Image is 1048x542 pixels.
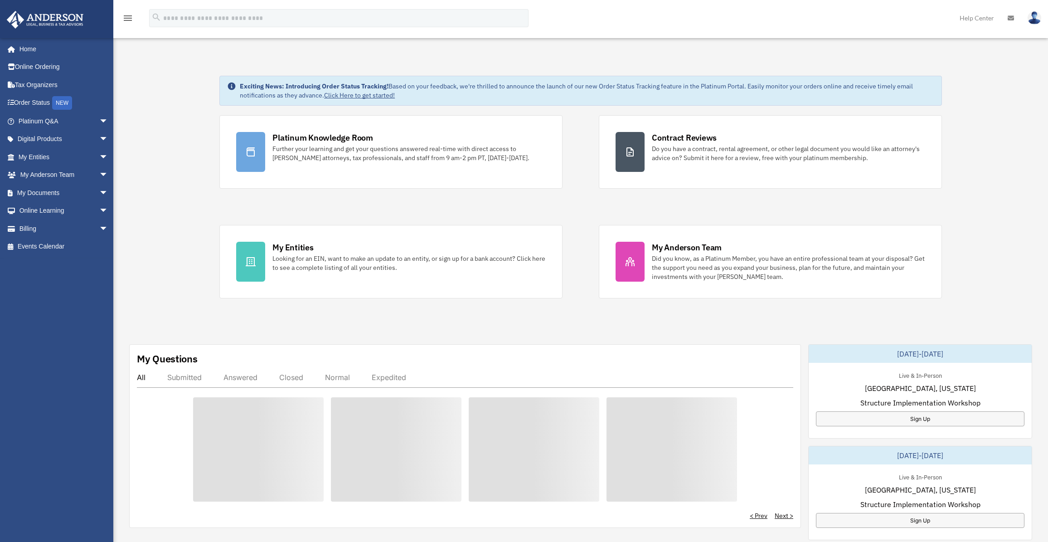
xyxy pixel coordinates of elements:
[775,511,793,520] a: Next >
[324,91,395,99] a: Click Here to get started!
[6,112,122,130] a: Platinum Q&Aarrow_drop_down
[809,446,1032,464] div: [DATE]-[DATE]
[652,132,717,143] div: Contract Reviews
[219,225,563,298] a: My Entities Looking for an EIN, want to make an update to an entity, or sign up for a bank accoun...
[652,144,925,162] div: Do you have a contract, rental agreement, or other legal document you would like an attorney's ad...
[652,242,722,253] div: My Anderson Team
[6,220,122,238] a: Billingarrow_drop_down
[279,373,303,382] div: Closed
[6,238,122,256] a: Events Calendar
[6,94,122,112] a: Order StatusNEW
[137,352,198,366] div: My Questions
[816,411,1024,426] a: Sign Up
[272,242,313,253] div: My Entities
[599,225,942,298] a: My Anderson Team Did you know, as a Platinum Member, you have an entire professional team at your...
[809,345,1032,363] div: [DATE]-[DATE]
[6,130,122,148] a: Digital Productsarrow_drop_down
[6,202,122,220] a: Online Learningarrow_drop_down
[860,499,980,510] span: Structure Implementation Workshop
[652,254,925,281] div: Did you know, as a Platinum Member, you have an entire professional team at your disposal? Get th...
[99,202,117,220] span: arrow_drop_down
[325,373,350,382] div: Normal
[4,11,86,29] img: Anderson Advisors Platinum Portal
[223,373,257,382] div: Answered
[6,40,117,58] a: Home
[1028,11,1041,24] img: User Pic
[122,16,133,24] a: menu
[167,373,202,382] div: Submitted
[6,184,122,202] a: My Documentsarrow_drop_down
[6,148,122,166] a: My Entitiesarrow_drop_down
[272,144,546,162] div: Further your learning and get your questions answered real-time with direct access to [PERSON_NAM...
[99,220,117,238] span: arrow_drop_down
[860,397,980,408] span: Structure Implementation Workshop
[272,254,546,272] div: Looking for an EIN, want to make an update to an entity, or sign up for a bank account? Click her...
[219,115,563,189] a: Platinum Knowledge Room Further your learning and get your questions answered real-time with dire...
[865,383,976,394] span: [GEOGRAPHIC_DATA], [US_STATE]
[892,472,949,481] div: Live & In-Person
[99,166,117,185] span: arrow_drop_down
[6,76,122,94] a: Tax Organizers
[151,12,161,22] i: search
[750,511,767,520] a: < Prev
[240,82,934,100] div: Based on your feedback, we're thrilled to announce the launch of our new Order Status Tracking fe...
[137,373,146,382] div: All
[99,184,117,202] span: arrow_drop_down
[240,82,388,90] strong: Exciting News: Introducing Order Status Tracking!
[816,513,1024,528] a: Sign Up
[6,166,122,184] a: My Anderson Teamarrow_drop_down
[99,130,117,149] span: arrow_drop_down
[99,148,117,166] span: arrow_drop_down
[865,484,976,495] span: [GEOGRAPHIC_DATA], [US_STATE]
[52,96,72,110] div: NEW
[892,370,949,380] div: Live & In-Person
[122,13,133,24] i: menu
[6,58,122,76] a: Online Ordering
[372,373,406,382] div: Expedited
[599,115,942,189] a: Contract Reviews Do you have a contract, rental agreement, or other legal document you would like...
[99,112,117,131] span: arrow_drop_down
[272,132,373,143] div: Platinum Knowledge Room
